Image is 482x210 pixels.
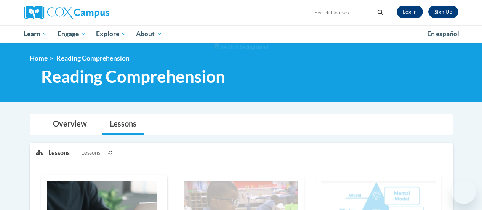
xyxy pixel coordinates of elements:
[427,30,459,38] span: En español
[24,29,48,38] span: Learn
[56,54,130,62] span: Reading Comprehension
[18,25,464,43] div: Main menu
[428,6,458,18] a: Register
[30,54,48,62] a: Home
[41,66,225,87] span: Reading Comprehension
[131,25,167,43] a: About
[48,149,70,157] p: Lessons
[102,114,144,135] a: Lessons
[375,8,386,17] button: Search
[58,29,86,38] span: Engage
[214,43,268,51] img: Section background
[81,149,100,157] span: Lessons
[91,25,131,43] a: Explore
[397,6,423,18] a: Log In
[24,6,161,19] a: Cox Campus
[136,29,162,38] span: About
[45,114,94,135] a: Overview
[452,180,476,204] iframe: Button to launch messaging window
[24,6,109,19] img: Cox Campus
[422,26,464,42] a: En español
[96,29,127,38] span: Explore
[314,8,375,17] input: Search Courses
[19,25,53,43] a: Learn
[53,25,91,43] a: Engage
